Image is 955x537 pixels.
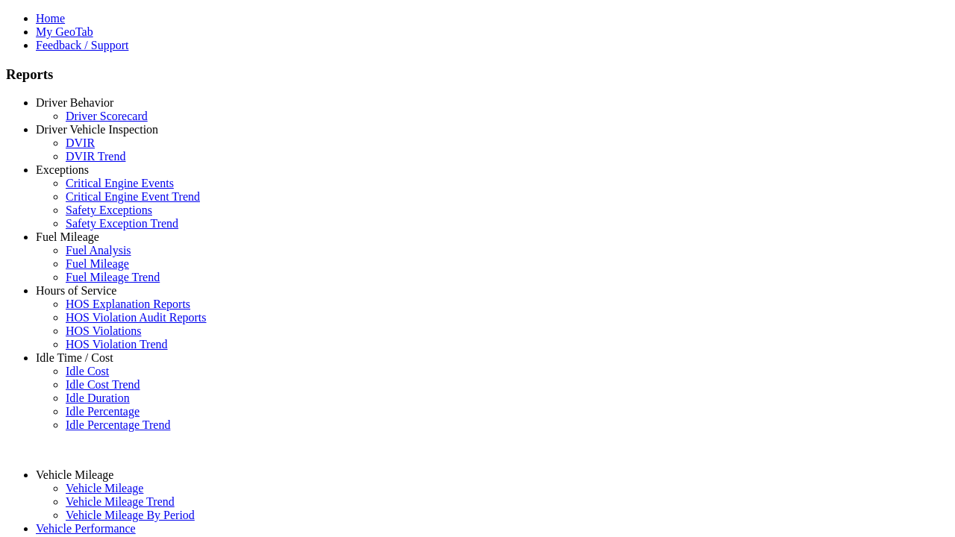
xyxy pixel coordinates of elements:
[66,509,195,521] a: Vehicle Mileage By Period
[36,522,136,535] a: Vehicle Performance
[66,190,200,203] a: Critical Engine Event Trend
[66,311,207,324] a: HOS Violation Audit Reports
[66,324,141,337] a: HOS Violations
[36,163,89,176] a: Exceptions
[66,365,109,377] a: Idle Cost
[36,351,113,364] a: Idle Time / Cost
[36,284,116,297] a: Hours of Service
[66,338,168,351] a: HOS Violation Trend
[36,39,128,51] a: Feedback / Support
[66,177,174,189] a: Critical Engine Events
[66,298,190,310] a: HOS Explanation Reports
[66,378,140,391] a: Idle Cost Trend
[36,25,93,38] a: My GeoTab
[66,405,140,418] a: Idle Percentage
[66,495,175,508] a: Vehicle Mileage Trend
[66,150,125,163] a: DVIR Trend
[36,12,65,25] a: Home
[6,66,949,83] h3: Reports
[66,257,129,270] a: Fuel Mileage
[66,136,95,149] a: DVIR
[36,96,113,109] a: Driver Behavior
[36,123,158,136] a: Driver Vehicle Inspection
[66,110,148,122] a: Driver Scorecard
[66,418,170,431] a: Idle Percentage Trend
[66,482,143,494] a: Vehicle Mileage
[36,468,113,481] a: Vehicle Mileage
[36,230,99,243] a: Fuel Mileage
[66,271,160,283] a: Fuel Mileage Trend
[66,392,130,404] a: Idle Duration
[66,204,152,216] a: Safety Exceptions
[66,217,178,230] a: Safety Exception Trend
[66,244,131,257] a: Fuel Analysis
